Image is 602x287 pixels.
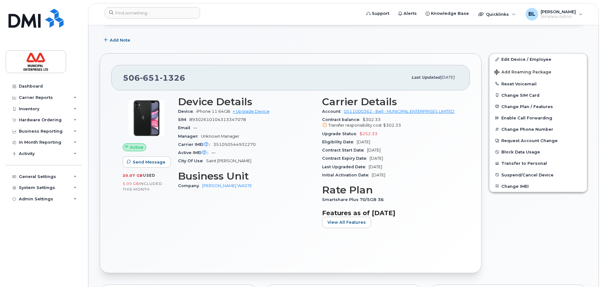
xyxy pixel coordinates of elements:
span: Upgrade Status [322,131,360,136]
h3: Carrier Details [322,96,459,107]
button: Transfer to Personal [489,158,587,169]
a: 0511000362 - Bell - MUNICIPAL ENTERPRISES LIMITED [344,109,454,114]
span: Alerts [404,10,417,17]
a: + Upgrade Device [233,109,270,114]
span: Company [178,183,202,188]
span: $302.33 [322,117,459,129]
img: iPhone_11.jpg [128,99,165,137]
span: [DATE] [372,173,385,177]
span: Last updated [411,75,440,80]
span: used [143,173,155,178]
span: Contract Expiry Date [322,156,370,161]
span: Email [178,125,193,130]
span: 351050544932270 [213,142,256,147]
button: Suspend/Cancel Device [489,169,587,181]
span: Wireless Admin [541,14,576,19]
span: [DATE] [370,156,383,161]
span: Add Note [110,37,130,43]
span: Saint [PERSON_NAME] [206,158,251,163]
button: Block Data Usage [489,146,587,158]
button: Change SIM Card [489,89,587,101]
span: SIM [178,117,189,122]
h3: Business Unit [178,170,315,182]
span: [DATE] [367,148,381,152]
span: BL [528,10,535,18]
button: Reset Voicemail [489,78,587,89]
button: Add Note [100,34,136,46]
a: Knowledge Base [421,7,473,20]
a: [PERSON_NAME] WASTE [202,183,252,188]
span: Smartshare Plus 70/5GB 36 [322,197,387,202]
span: iPhone 11 64GB [196,109,230,114]
a: Support [362,7,394,20]
span: Last Upgraded Date [322,164,369,169]
span: View All Features [327,219,366,225]
button: Change IMEI [489,181,587,192]
span: Send Message [133,159,165,165]
button: Change Plan / Features [489,101,587,112]
button: Change Phone Number [489,123,587,135]
span: Initial Activation Date [322,173,372,177]
span: Active [130,144,143,150]
span: Eligibility Date [322,140,357,144]
span: Carrier IMEI [178,142,213,147]
h3: Rate Plan [322,184,459,196]
span: — [211,150,215,155]
a: Alerts [394,7,421,20]
span: Add Roaming Package [494,70,551,76]
span: 89302610104313347078 [189,117,246,122]
span: Device [178,109,196,114]
span: [DATE] [440,75,454,80]
span: Transfer responsibility cost [328,123,382,128]
span: 20.07 GB [123,173,143,178]
span: 506 [123,73,185,83]
span: 651 [140,73,160,83]
button: Add Roaming Package [489,65,587,78]
div: Brad Lyons [521,8,587,20]
span: [PERSON_NAME] [541,9,576,14]
button: View All Features [322,217,371,228]
span: Contract Start Date [322,148,367,152]
span: Manager [178,134,201,139]
span: included this month [123,181,162,192]
span: $252.33 [360,131,377,136]
span: [DATE] [369,164,382,169]
h3: Features as of [DATE] [322,209,459,217]
span: Active IMEI [178,150,211,155]
span: City Of Use [178,158,206,163]
span: Quicklinks [486,12,509,17]
span: $302.33 [383,123,401,128]
h3: Device Details [178,96,315,107]
button: Enable Call Forwarding [489,112,587,123]
span: [DATE] [357,140,370,144]
div: Quicklinks [474,8,520,20]
span: Knowledge Base [431,10,469,17]
span: Contract balance [322,117,363,122]
span: Support [372,10,389,17]
span: Enable Call Forwarding [501,116,552,120]
span: Unknown Manager [201,134,239,139]
a: Edit Device / Employee [489,54,587,65]
span: Suspend/Cancel Device [501,172,554,177]
span: 1326 [160,73,185,83]
button: Request Account Change [489,135,587,146]
button: Send Message [123,156,171,168]
span: Change Plan / Features [501,104,553,109]
span: Account [322,109,344,114]
span: 5.00 GB [123,181,139,186]
span: — [193,125,198,130]
input: Find something... [105,7,200,19]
